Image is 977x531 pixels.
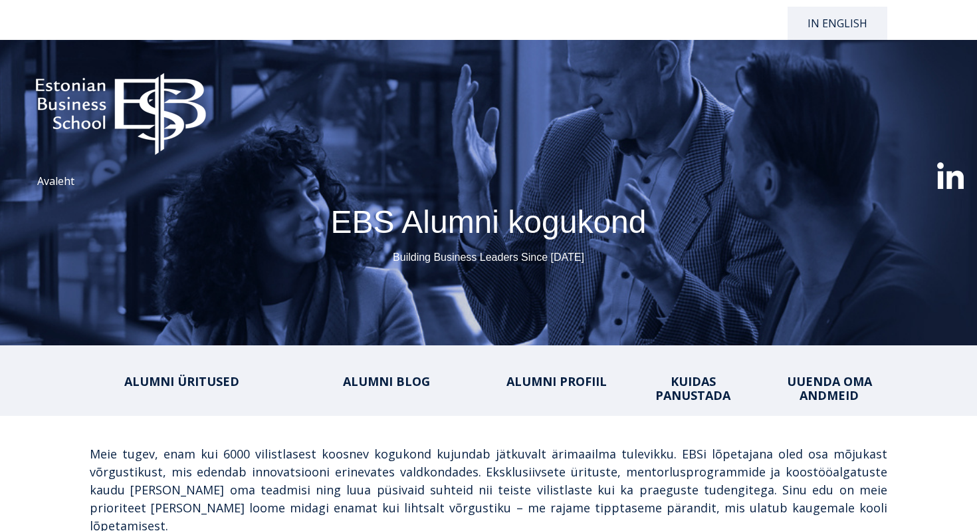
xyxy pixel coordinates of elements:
img: linkedin-xxl [937,162,964,189]
span: EBS Alumni kogukond [331,204,647,240]
a: ALUMNI ÜRITUSED [124,373,239,389]
span: Building Business Leaders Since [DATE] [393,252,584,263]
a: UUENDA OMA ANDMEID [787,373,872,403]
a: Avaleht [37,174,74,188]
a: ALUMNI BLOG [343,373,430,389]
a: KUIDAS PANUSTADA [655,373,730,403]
a: ALUMNI PROFIIL [506,373,607,389]
img: ebs_logo2016_white-1 [13,53,228,162]
a: In English [788,7,887,40]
